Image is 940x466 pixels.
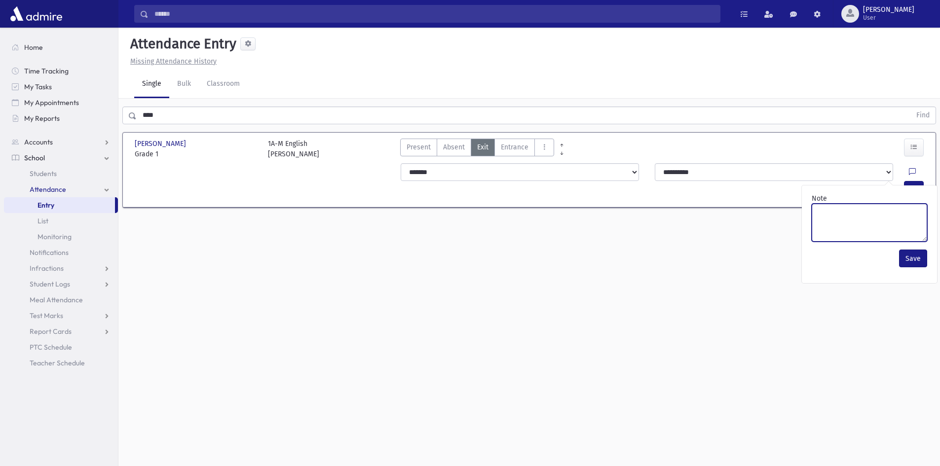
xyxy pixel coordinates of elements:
div: 1A-M English [PERSON_NAME] [268,139,319,159]
span: Students [30,169,57,178]
span: My Appointments [24,98,79,107]
a: My Tasks [4,79,118,95]
span: Exit [477,142,489,152]
span: Test Marks [30,311,63,320]
a: Accounts [4,134,118,150]
a: My Reports [4,110,118,126]
span: List [38,216,48,225]
a: Notifications [4,245,118,260]
a: Infractions [4,260,118,276]
span: Present [407,142,431,152]
a: List [4,213,118,229]
span: Accounts [24,138,53,146]
a: Meal Attendance [4,292,118,308]
a: Classroom [199,71,248,98]
span: [PERSON_NAME] [135,139,188,149]
a: Home [4,39,118,55]
a: Time Tracking [4,63,118,79]
a: Entry [4,197,115,213]
span: My Reports [24,114,60,123]
span: Entry [38,201,54,210]
a: Report Cards [4,323,118,339]
a: Students [4,166,118,181]
a: Student Logs [4,276,118,292]
a: Attendance [4,181,118,197]
span: Meal Attendance [30,295,83,304]
button: Save [899,250,927,267]
a: PTC Schedule [4,339,118,355]
span: Teacher Schedule [30,358,85,367]
span: Attendance [30,185,66,194]
span: Entrance [501,142,528,152]
span: Report Cards [30,327,72,336]
a: Teacher Schedule [4,355,118,371]
label: Note [812,193,827,204]
span: Monitoring [38,232,72,241]
a: Monitoring [4,229,118,245]
span: Student Logs [30,280,70,288]
a: Missing Attendance History [126,57,217,66]
div: AttTypes [400,139,554,159]
span: Notifications [30,248,69,257]
span: School [24,153,45,162]
span: User [863,14,914,22]
span: Time Tracking [24,67,69,75]
h5: Attendance Entry [126,36,236,52]
a: My Appointments [4,95,118,110]
a: Bulk [169,71,199,98]
span: Infractions [30,264,64,273]
img: AdmirePro [8,4,65,24]
a: School [4,150,118,166]
span: [PERSON_NAME] [863,6,914,14]
span: PTC Schedule [30,343,72,352]
span: Grade 1 [135,149,258,159]
a: Single [134,71,169,98]
input: Search [149,5,720,23]
span: Home [24,43,43,52]
button: Find [910,107,936,124]
span: Absent [443,142,465,152]
u: Missing Attendance History [130,57,217,66]
span: My Tasks [24,82,52,91]
a: Test Marks [4,308,118,323]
